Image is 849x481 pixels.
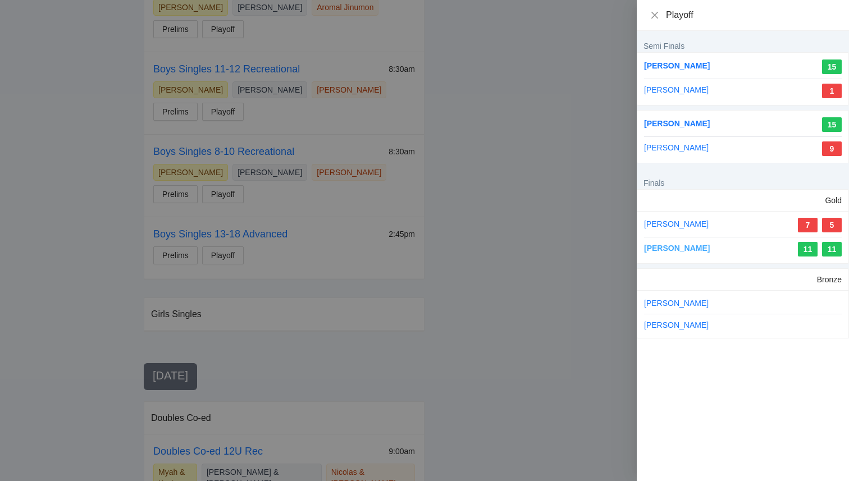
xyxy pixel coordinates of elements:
a: [PERSON_NAME] [644,244,710,253]
div: 15 [822,117,842,132]
div: Bronze [817,269,842,290]
a: [PERSON_NAME] [644,320,709,329]
div: 15 [822,59,842,74]
div: 9 [822,141,842,156]
span: close [650,11,659,20]
div: Semi Finals [637,31,849,52]
div: 5 [822,218,842,232]
div: 1 [822,84,842,98]
div: 11 [822,242,842,256]
a: [PERSON_NAME] [644,61,710,70]
a: [PERSON_NAME] [644,299,709,308]
button: Close [650,11,659,20]
div: Gold [825,190,842,211]
div: 11 [798,242,818,256]
a: [PERSON_NAME] [644,143,709,152]
div: Finals [637,168,849,189]
div: Playoff [666,9,836,21]
a: [PERSON_NAME] [644,219,709,228]
div: 7 [798,218,818,232]
a: [PERSON_NAME] [644,85,709,94]
a: [PERSON_NAME] [644,119,710,128]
